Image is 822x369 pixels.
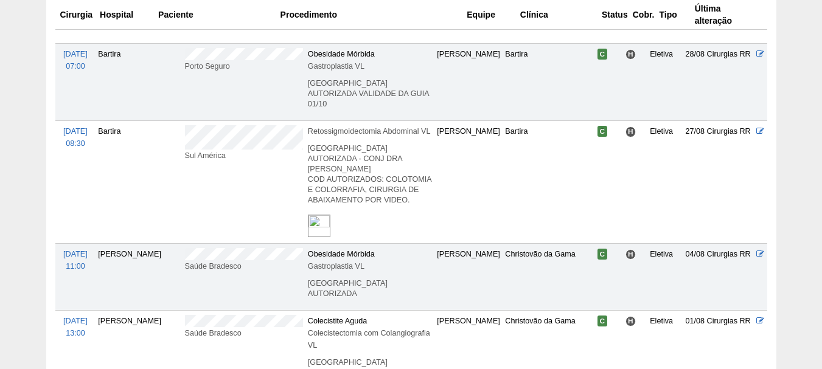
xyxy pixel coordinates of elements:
a: Editar [756,50,764,58]
div: Saúde Bradesco [185,327,303,339]
div: Porto Seguro [185,60,303,72]
span: 13:00 [66,329,85,337]
td: Eletiva [647,243,683,310]
span: 08:30 [66,139,85,148]
span: [DATE] [63,127,88,136]
td: Eletiva [647,43,683,120]
div: Sul América [185,150,303,162]
div: Colecistectomia com Colangiografia VL [308,327,432,351]
span: Hospital [625,316,636,326]
span: [DATE] [63,317,88,325]
a: [DATE] 07:00 [63,50,88,71]
td: [PERSON_NAME] [96,243,182,310]
div: Gastroplastia VL [308,260,432,272]
a: Editar [756,250,764,258]
td: 28/08 Cirurgias RR [683,43,754,120]
span: Confirmada [597,316,608,326]
td: Bartira [96,43,182,120]
p: [GEOGRAPHIC_DATA] AUTORIZADA VALIDADE DA GUIA 01/10 [308,78,432,109]
td: Bartira [503,43,594,120]
a: [DATE] 08:30 [63,127,88,148]
td: Eletiva [647,121,683,243]
span: Confirmada [597,49,608,60]
td: 04/08 Cirurgias RR [683,243,754,310]
span: Confirmada [597,249,608,260]
span: Hospital [625,126,636,137]
span: Hospital [625,49,636,60]
span: 07:00 [66,62,85,71]
td: Bartira [503,121,594,243]
td: [PERSON_NAME] [434,121,503,243]
span: Hospital [625,249,636,260]
div: Retossigmoidectomia Abdominal VL [308,125,432,137]
a: [DATE] 13:00 [63,317,88,337]
span: [DATE] [63,250,88,258]
td: [PERSON_NAME] [434,43,503,120]
a: [DATE] 11:00 [63,250,88,271]
div: Saúde Bradesco [185,260,303,272]
span: Confirmada [597,126,608,137]
td: Bartira [96,121,182,243]
td: Obesidade Mórbida [305,243,434,310]
span: 11:00 [66,262,85,271]
p: [GEOGRAPHIC_DATA] AUTORIZADA [308,278,432,299]
div: Gastroplastia VL [308,60,432,72]
td: 27/08 Cirurgias RR [683,121,754,243]
span: [DATE] [63,50,88,58]
a: Editar [756,127,764,136]
td: [PERSON_NAME] [434,243,503,310]
a: Editar [756,317,764,325]
td: Christovão da Gama [503,243,594,310]
td: Obesidade Mórbida [305,43,434,120]
p: [GEOGRAPHIC_DATA] AUTORIZADA - CONJ DRA [PERSON_NAME] COD AUTORIZADOS: COLOTOMIA E COLORRAFIA, CI... [308,143,432,205]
